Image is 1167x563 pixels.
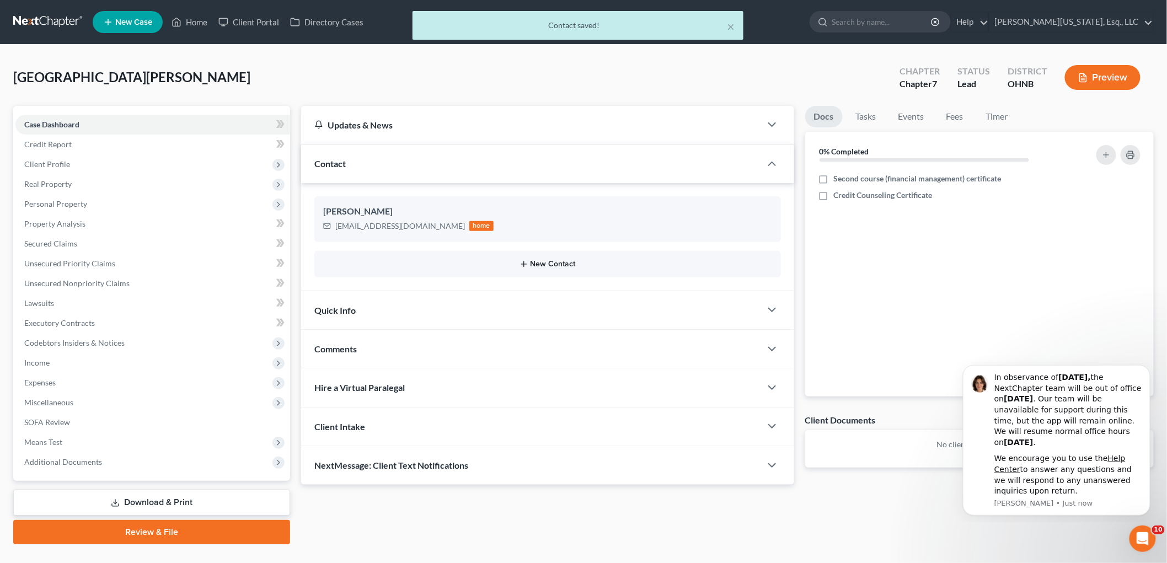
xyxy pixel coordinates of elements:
div: home [469,221,494,231]
a: Secured Claims [15,234,290,254]
span: Means Test [24,437,62,447]
a: Timer [977,106,1017,127]
div: [PERSON_NAME] [323,205,772,218]
span: Unsecured Nonpriority Claims [24,278,130,288]
a: Fees [938,106,973,127]
a: Executory Contracts [15,313,290,333]
span: NextMessage: Client Text Notifications [314,460,468,470]
span: Miscellaneous [24,398,73,407]
a: Property Analysis [15,214,290,234]
span: Client Profile [24,159,70,169]
div: Chapter [900,65,940,78]
span: Hire a Virtual Paralegal [314,382,405,393]
a: Unsecured Priority Claims [15,254,290,274]
div: Chapter [900,78,940,90]
div: OHNB [1008,78,1047,90]
iframe: Intercom notifications message [946,355,1167,522]
p: No client documents yet. [814,439,1145,450]
span: Quick Info [314,305,356,315]
span: Credit Report [24,140,72,149]
strong: 0% Completed [820,147,869,156]
button: New Contact [323,260,772,269]
span: Lawsuits [24,298,54,308]
span: Codebtors Insiders & Notices [24,338,125,347]
button: × [727,20,735,33]
span: Real Property [24,179,72,189]
span: 10 [1152,526,1165,534]
div: [EMAIL_ADDRESS][DOMAIN_NAME] [335,221,465,232]
a: Tasks [847,106,885,127]
a: Docs [805,106,843,127]
a: Lawsuits [15,293,290,313]
a: Download & Print [13,490,290,516]
div: Lead [957,78,990,90]
iframe: Intercom live chat [1129,526,1156,552]
a: Review & File [13,520,290,544]
div: Contact saved! [421,20,735,31]
div: Client Documents [805,414,876,426]
a: Credit Report [15,135,290,154]
div: District [1008,65,1047,78]
span: Contact [314,158,346,169]
span: Expenses [24,378,56,387]
div: Status [957,65,990,78]
a: Unsecured Nonpriority Claims [15,274,290,293]
span: Additional Documents [24,457,102,467]
span: Comments [314,344,357,354]
span: Client Intake [314,421,365,432]
span: Executory Contracts [24,318,95,328]
a: Events [890,106,933,127]
span: Case Dashboard [24,120,79,129]
span: Second course (financial management) certificate [834,173,1002,184]
button: Preview [1065,65,1141,90]
div: Updates & News [314,119,748,131]
span: [GEOGRAPHIC_DATA][PERSON_NAME] [13,69,250,85]
a: SOFA Review [15,412,290,432]
span: SOFA Review [24,417,70,427]
span: 7 [932,78,937,89]
span: Unsecured Priority Claims [24,259,115,268]
span: Income [24,358,50,367]
span: Personal Property [24,199,87,208]
span: Credit Counseling Certificate [834,190,933,201]
span: Property Analysis [24,219,85,228]
span: Secured Claims [24,239,77,248]
a: Case Dashboard [15,115,290,135]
